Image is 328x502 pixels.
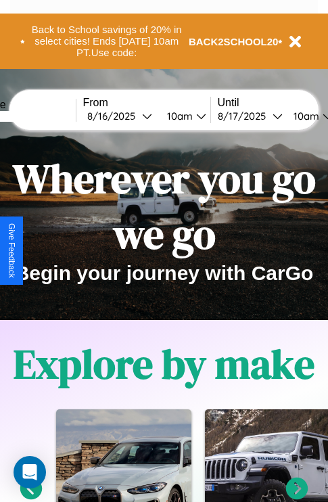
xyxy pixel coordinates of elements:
[87,110,142,122] div: 8 / 16 / 2025
[83,97,210,109] label: From
[218,110,273,122] div: 8 / 17 / 2025
[160,110,196,122] div: 10am
[156,109,210,123] button: 10am
[25,20,189,62] button: Back to School savings of 20% in select cities! Ends [DATE] 10am PT.Use code:
[83,109,156,123] button: 8/16/2025
[14,456,46,488] div: Open Intercom Messenger
[14,336,314,392] h1: Explore by make
[189,36,279,47] b: BACK2SCHOOL20
[7,223,16,278] div: Give Feedback
[287,110,323,122] div: 10am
